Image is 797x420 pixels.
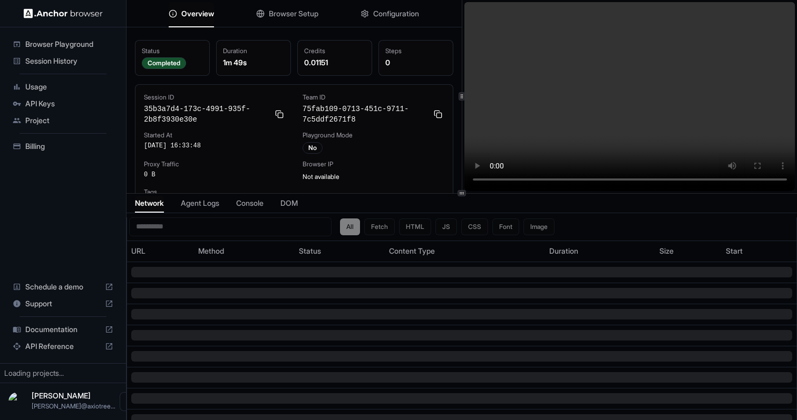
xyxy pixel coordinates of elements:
span: Configuration [373,8,419,19]
div: Schedule a demo [8,278,118,295]
span: vipin@axiotree.com [32,402,115,410]
div: Session ID [144,93,286,102]
span: 75fab109-0713-451c-9711-7c5ddf2671f8 [303,104,427,125]
span: Vipin Tanna [32,391,91,400]
div: Content Type [389,246,540,256]
div: Loading projects... [4,368,122,378]
button: Open menu [120,392,139,411]
div: Usage [8,78,118,95]
div: Playground Mode [303,131,444,139]
span: Console [236,198,264,208]
span: Support [25,298,101,309]
span: Network [135,198,164,208]
div: Browser IP [303,160,444,168]
div: 0.01151 [304,57,365,68]
div: Started At [144,131,286,139]
span: Browser Playground [25,39,113,49]
span: Billing [25,141,113,152]
img: Vipin Tanna [8,392,27,411]
div: Project [8,112,118,129]
span: Session History [25,56,113,66]
div: API Reference [8,338,118,355]
span: Not available [303,173,339,181]
div: No [303,142,323,154]
div: 0 B [144,171,286,179]
span: 35b3a7d4-173c-4991-935f-2b8f3930e30e [144,104,269,125]
div: Status [299,246,381,256]
div: Steps [385,47,446,55]
span: API Reference [25,341,101,352]
span: Project [25,115,113,126]
img: Anchor Logo [24,8,103,18]
div: Start [726,246,792,256]
div: Duration [549,246,651,256]
span: Agent Logs [181,198,219,208]
span: DOM [280,198,298,208]
div: Size [659,246,718,256]
span: Overview [181,8,214,19]
div: Proxy Traffic [144,160,286,168]
div: Session History [8,53,118,69]
div: 1m 49s [223,57,284,68]
div: Status [142,47,203,55]
span: Schedule a demo [25,282,101,292]
div: Browser Playground [8,36,118,53]
div: Credits [304,47,365,55]
div: Method [198,246,291,256]
div: Completed [142,57,186,69]
span: Documentation [25,324,101,335]
div: Team ID [303,93,444,102]
div: URL [131,246,190,256]
span: Browser Setup [269,8,318,19]
div: Support [8,295,118,312]
div: 0 [385,57,446,68]
div: Tags [144,188,444,196]
div: Billing [8,138,118,155]
div: Documentation [8,321,118,338]
span: API Keys [25,98,113,109]
span: Usage [25,82,113,92]
div: API Keys [8,95,118,112]
div: [DATE] 16:33:48 [144,142,286,150]
div: Duration [223,47,284,55]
